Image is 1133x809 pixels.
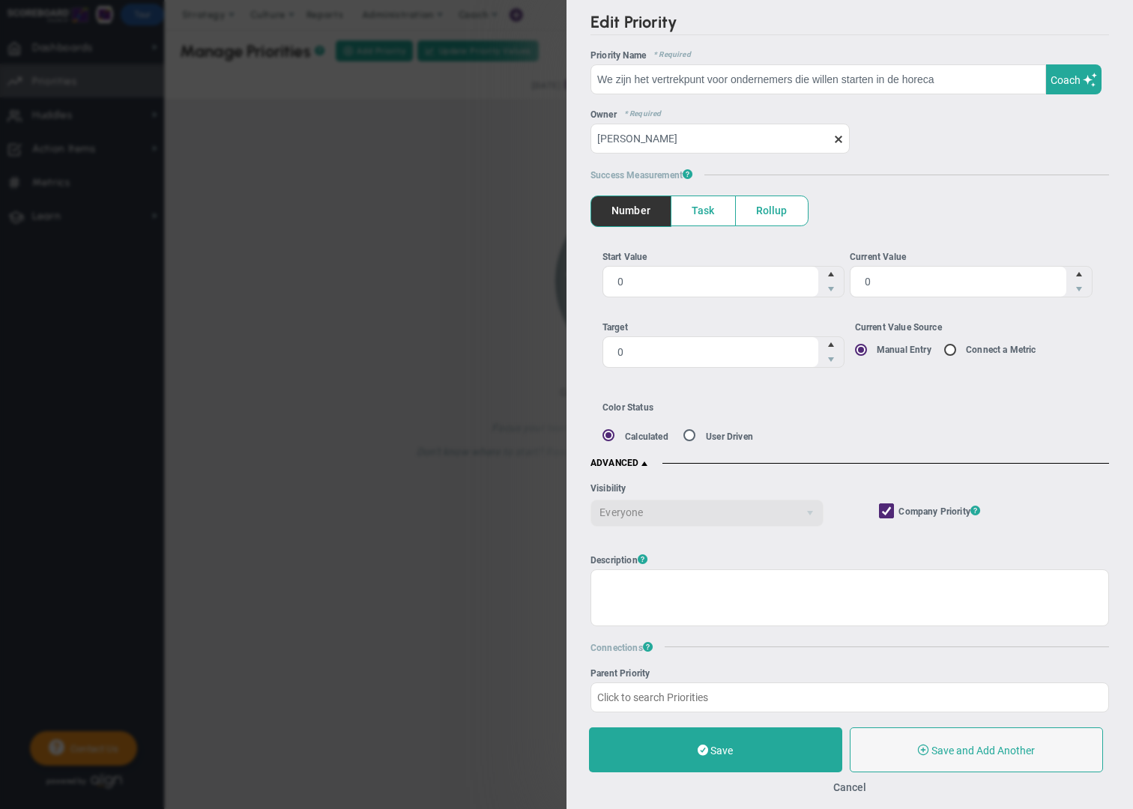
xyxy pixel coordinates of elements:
div: Current Value Source [855,321,1098,335]
span: clear [850,131,862,145]
button: Save and Add Another [850,727,1103,772]
input: Search or Invite Team Members [590,124,850,154]
button: Cancel [833,781,866,793]
span: Coach [1051,74,1081,86]
button: Coach [1046,64,1102,94]
div: Target [602,321,845,335]
span: Decrease value [1066,282,1092,297]
span: Increase value [1066,267,1092,282]
span: Company Priority [898,503,980,521]
label: Manual Entry [877,345,931,355]
span: * Required [617,109,662,120]
input: Parent Priority [590,682,1109,712]
span: * Required [646,50,691,61]
div: Current Value [850,250,1093,264]
input: Current Value [850,267,1066,297]
span: Save [710,745,733,757]
button: Save [589,727,842,772]
div: Description [590,554,1109,566]
span: Save and Add Another [931,745,1035,757]
label: Connect a Metric [966,345,1036,355]
span: ADVANCED [590,458,650,470]
div: Priority Name [590,50,1109,61]
label: User Driven [706,431,753,442]
span: Decrease value [818,352,844,367]
input: Target [603,337,819,367]
div: Owner [590,109,1109,120]
span: Connections [590,641,653,653]
div: Color Status [602,402,907,413]
label: Calculated [625,431,668,442]
input: Start Value [603,267,819,297]
span: Number [591,196,671,225]
div: Start Value [602,250,845,264]
span: Rollup [736,196,808,225]
div: Parent Priority [590,668,1109,679]
h2: Edit Priority [590,12,1109,35]
span: Decrease value [818,282,844,297]
span: Increase value [818,267,844,282]
span: Task [671,196,735,225]
div: Visibility [590,482,824,496]
span: Success Measurement [590,169,692,181]
span: Increase value [818,337,844,352]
